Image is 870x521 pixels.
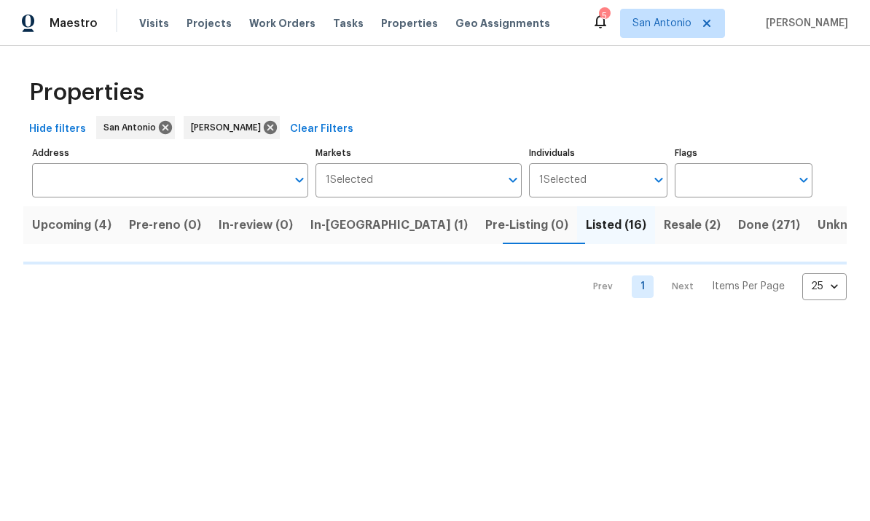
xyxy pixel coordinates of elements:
span: San Antonio [632,16,691,31]
label: Address [32,149,308,157]
label: Flags [675,149,812,157]
span: Geo Assignments [455,16,550,31]
label: Individuals [529,149,667,157]
button: Open [289,170,310,190]
div: [PERSON_NAME] [184,116,280,139]
nav: Pagination Navigation [579,273,847,300]
button: Open [793,170,814,190]
span: Pre-reno (0) [129,215,201,235]
span: Tasks [333,18,364,28]
span: Visits [139,16,169,31]
button: Hide filters [23,116,92,143]
span: 1 Selected [326,174,373,187]
label: Markets [316,149,522,157]
span: In-review (0) [219,215,293,235]
span: San Antonio [103,120,162,135]
button: Open [648,170,669,190]
div: 5 [599,9,609,23]
div: San Antonio [96,116,175,139]
span: 1 Selected [539,174,587,187]
span: Hide filters [29,120,86,138]
span: Pre-Listing (0) [485,215,568,235]
div: 25 [802,267,847,305]
span: Upcoming (4) [32,215,111,235]
p: Items Per Page [712,279,785,294]
span: In-[GEOGRAPHIC_DATA] (1) [310,215,468,235]
span: Clear Filters [290,120,353,138]
span: Properties [381,16,438,31]
span: Resale (2) [664,215,721,235]
button: Open [503,170,523,190]
span: Done (271) [738,215,800,235]
span: Maestro [50,16,98,31]
span: Properties [29,85,144,100]
span: [PERSON_NAME] [760,16,848,31]
button: Clear Filters [284,116,359,143]
span: Listed (16) [586,215,646,235]
span: [PERSON_NAME] [191,120,267,135]
span: Work Orders [249,16,316,31]
span: Projects [187,16,232,31]
a: Goto page 1 [632,275,654,298]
